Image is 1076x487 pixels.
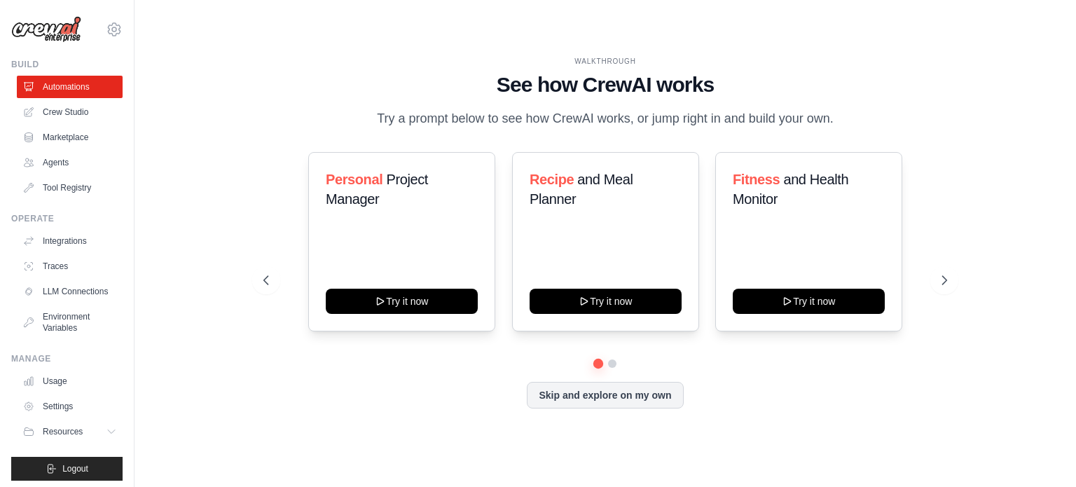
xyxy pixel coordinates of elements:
a: Automations [17,76,123,98]
iframe: Chat Widget [1006,420,1076,487]
div: Operate [11,213,123,224]
span: Resources [43,426,83,437]
a: Integrations [17,230,123,252]
div: Manage [11,353,123,364]
a: Tool Registry [17,177,123,199]
span: and Meal Planner [530,172,633,207]
a: LLM Connections [17,280,123,303]
div: WALKTHROUGH [263,56,947,67]
span: Project Manager [326,172,428,207]
button: Try it now [733,289,885,314]
div: Build [11,59,123,70]
h1: See how CrewAI works [263,72,947,97]
span: Recipe [530,172,574,187]
span: Fitness [733,172,780,187]
a: Settings [17,395,123,418]
a: Crew Studio [17,101,123,123]
button: Resources [17,420,123,443]
img: Logo [11,16,81,43]
button: Try it now [326,289,478,314]
button: Logout [11,457,123,481]
button: Skip and explore on my own [527,382,683,409]
a: Environment Variables [17,306,123,339]
a: Agents [17,151,123,174]
button: Try it now [530,289,682,314]
a: Usage [17,370,123,392]
a: Traces [17,255,123,277]
span: Personal [326,172,382,187]
span: Logout [62,463,88,474]
p: Try a prompt below to see how CrewAI works, or jump right in and build your own. [370,109,841,129]
a: Marketplace [17,126,123,149]
span: and Health Monitor [733,172,848,207]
